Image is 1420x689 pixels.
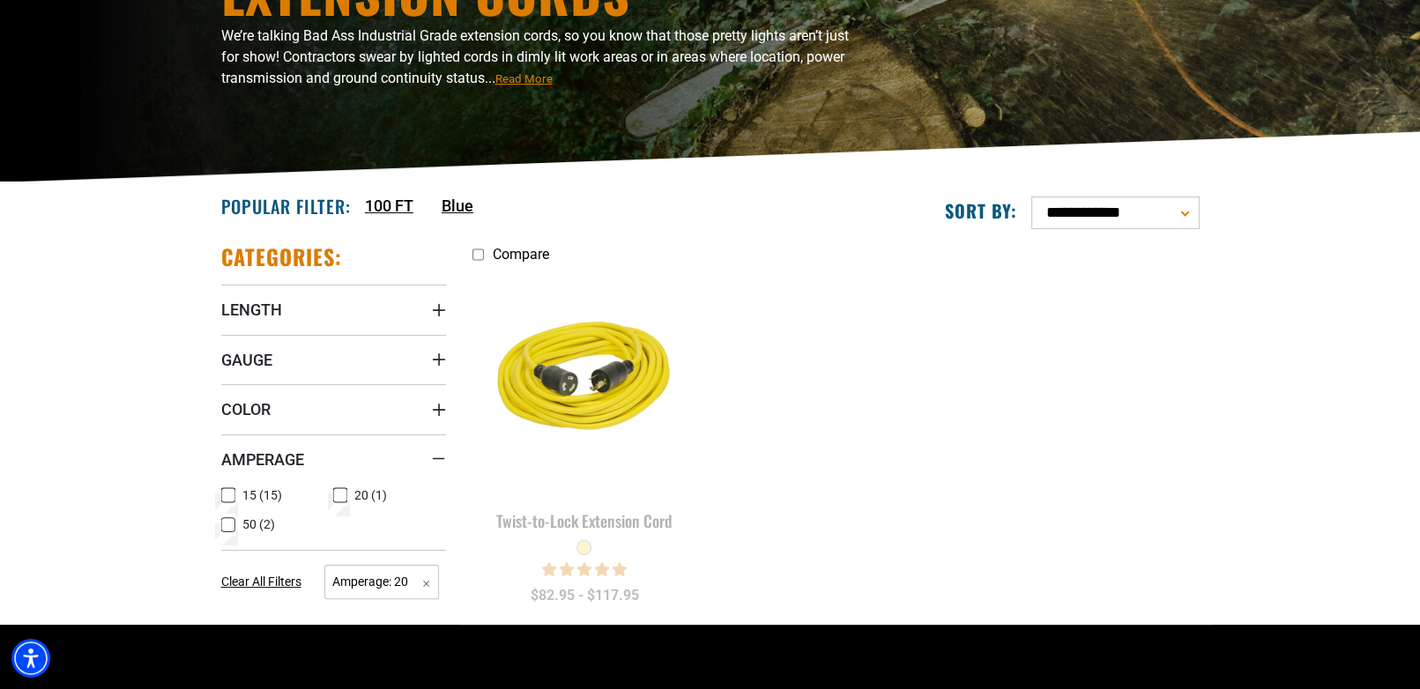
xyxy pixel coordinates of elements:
h2: Popular Filter: [221,195,351,218]
img: yellow [473,280,695,483]
span: Amperage [221,449,304,470]
summary: Length [221,285,446,334]
span: Amperage: 20 [324,565,439,599]
span: Clear All Filters [221,574,301,589]
span: Color [221,399,271,419]
div: Accessibility Menu [11,639,50,678]
span: 15 (15) [242,489,282,501]
span: Length [221,300,282,320]
span: Read More [495,72,553,85]
h2: Categories: [221,243,343,270]
a: yellow Twist-to-Lock Extension Cord [472,271,697,539]
a: Amperage: 20 [324,573,439,589]
summary: Gauge [221,335,446,384]
span: 20 (1) [354,489,387,501]
summary: Amperage [221,434,446,484]
span: Compare [492,246,548,263]
a: Clear All Filters [221,573,309,591]
label: Sort by: [945,199,1017,222]
a: 100 FT [365,194,413,218]
summary: Color [221,384,446,433]
p: We’re talking Bad Ass Industrial Grade extension cords, so you know that those pretty lights aren... [221,26,865,89]
span: Gauge [221,350,272,370]
span: 50 (2) [242,518,275,530]
a: Blue [442,194,473,218]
